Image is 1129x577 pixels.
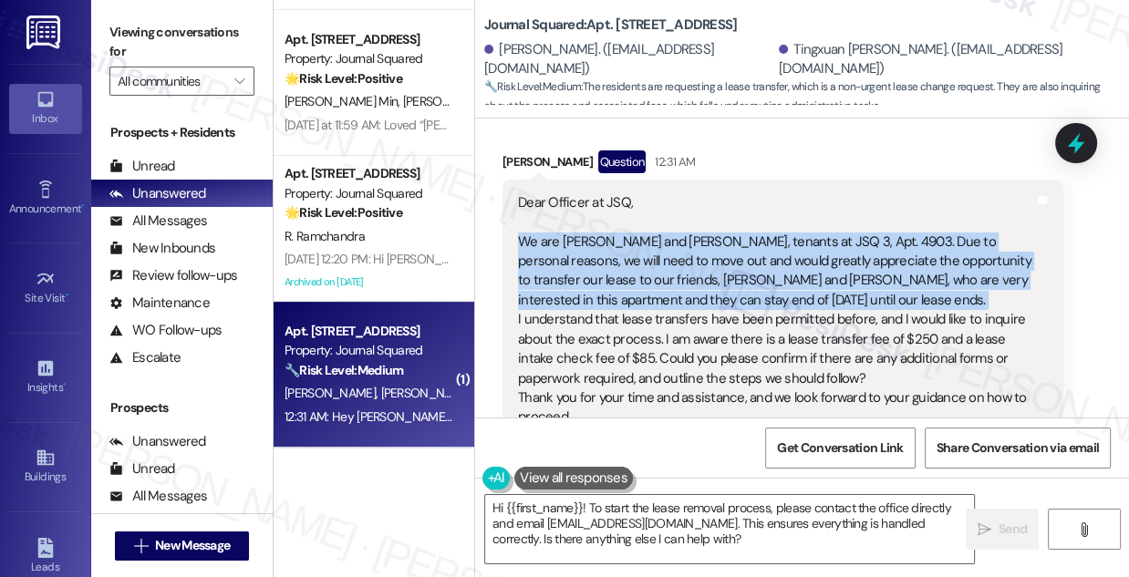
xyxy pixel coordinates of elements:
a: Site Visit • [9,263,82,313]
div: Escalate [109,348,181,367]
strong: 🔧 Risk Level: Medium [285,362,403,378]
button: Get Conversation Link [765,428,915,469]
div: Dear Officer at JSQ, We are [PERSON_NAME] and [PERSON_NAME], tenants at JSQ 3, Apt. 4903. Due to ... [518,193,1034,467]
div: [DATE] at 11:59 AM: Loved “[PERSON_NAME] (Journal Squared): You're very welcome! Let me know if y... [285,117,940,133]
span: Send [999,520,1027,539]
a: Buildings [9,442,82,491]
button: Send [966,509,1039,550]
div: Property: Journal Squared [285,49,453,68]
div: Prospects + Residents [91,123,273,142]
label: Viewing conversations for [109,18,254,67]
div: Unread [109,459,175,479]
div: [PERSON_NAME] [502,150,1063,180]
div: Apt. [STREET_ADDRESS] [285,30,453,49]
b: Journal Squared: Apt. [STREET_ADDRESS] [484,15,737,35]
a: Inbox [9,84,82,133]
div: Question [598,150,647,173]
div: 12:31 AM: Hey [PERSON_NAME] and Tingxuan, we appreciate your text! We'll be back at 11AM to help ... [285,408,1128,425]
div: Property: Journal Squared [285,184,453,203]
span: • [81,200,84,212]
div: Apt. [STREET_ADDRESS] [285,322,453,341]
div: Property: Journal Squared [285,341,453,360]
i:  [1077,522,1091,537]
div: Archived on [DATE] [283,271,455,294]
div: All Messages [109,211,207,231]
div: Unanswered [109,184,206,203]
i:  [978,522,991,537]
img: ResiDesk Logo [26,15,64,49]
span: R. Ramchandra [285,228,365,244]
span: • [66,289,68,302]
i:  [134,539,148,553]
span: : The residents are requesting a lease transfer, which is a non-urgent lease change request. They... [484,77,1129,117]
strong: 🌟 Risk Level: Positive [285,70,402,87]
div: Tingxuan [PERSON_NAME]. ([EMAIL_ADDRESS][DOMAIN_NAME]) [779,40,1115,79]
button: New Message [115,531,250,561]
div: Unanswered [109,432,206,451]
div: Review follow-ups [109,266,237,285]
div: Prospects [91,398,273,417]
div: WO Follow-ups [109,321,222,340]
button: Share Conversation via email [925,428,1111,469]
div: All Messages [109,487,207,506]
span: New Message [155,536,230,555]
div: Unread [109,157,175,176]
span: • [63,378,66,391]
span: [PERSON_NAME] [403,93,494,109]
div: [PERSON_NAME]. ([EMAIL_ADDRESS][DOMAIN_NAME]) [484,40,774,79]
strong: 🌟 Risk Level: Positive [285,204,402,221]
i:  [234,74,244,88]
strong: 🔧 Risk Level: Medium [484,79,581,94]
span: [PERSON_NAME] [285,385,381,401]
span: [PERSON_NAME] Min [285,93,403,109]
a: Insights • [9,353,82,402]
span: Get Conversation Link [777,438,903,458]
div: 12:31 AM [650,152,695,171]
div: New Inbounds [109,239,215,258]
span: Share Conversation via email [937,438,1099,458]
div: Maintenance [109,294,210,313]
span: [PERSON_NAME] [381,385,472,401]
textarea: Hi {{first_name}}! To start the lease removal process, please contact the office directly and ema... [485,495,974,563]
input: All communities [118,67,225,96]
div: Apt. [STREET_ADDRESS] [285,164,453,183]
